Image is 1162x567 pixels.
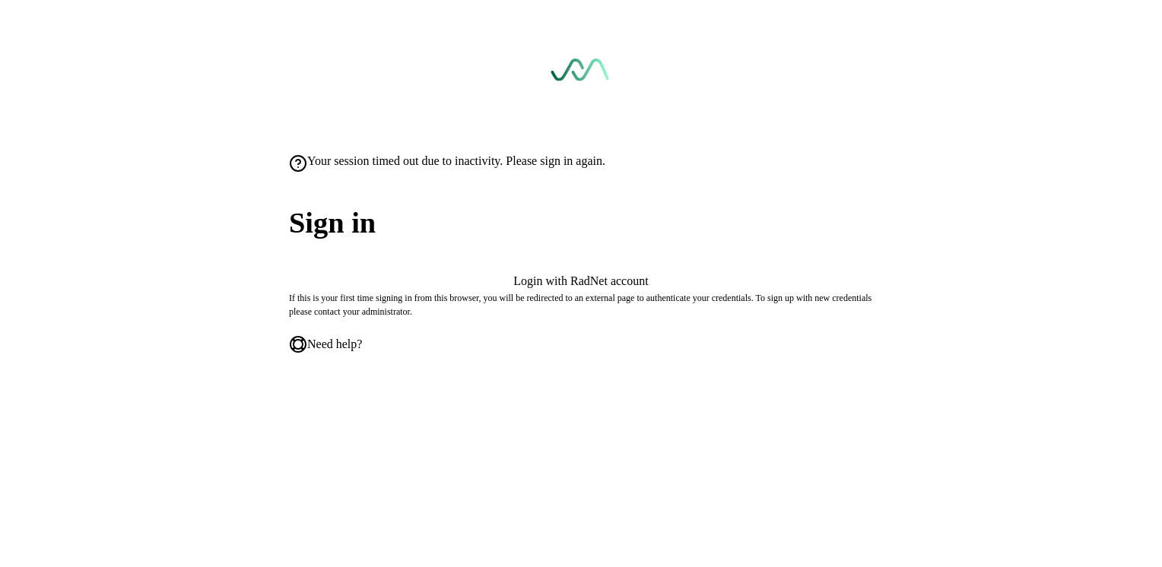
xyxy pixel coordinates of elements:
img: See-Mode Logo [551,59,611,96]
span: If this is your first time signing in from this browser, you will be redirected to an external pa... [289,293,871,317]
button: Login with RadNet account [289,274,873,288]
a: Go to sign in [551,59,611,96]
span: Your session timed out due to inactivity. Please sign in again. [307,154,605,168]
a: Need help? [289,335,362,353]
span: Sign in [289,201,873,245]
